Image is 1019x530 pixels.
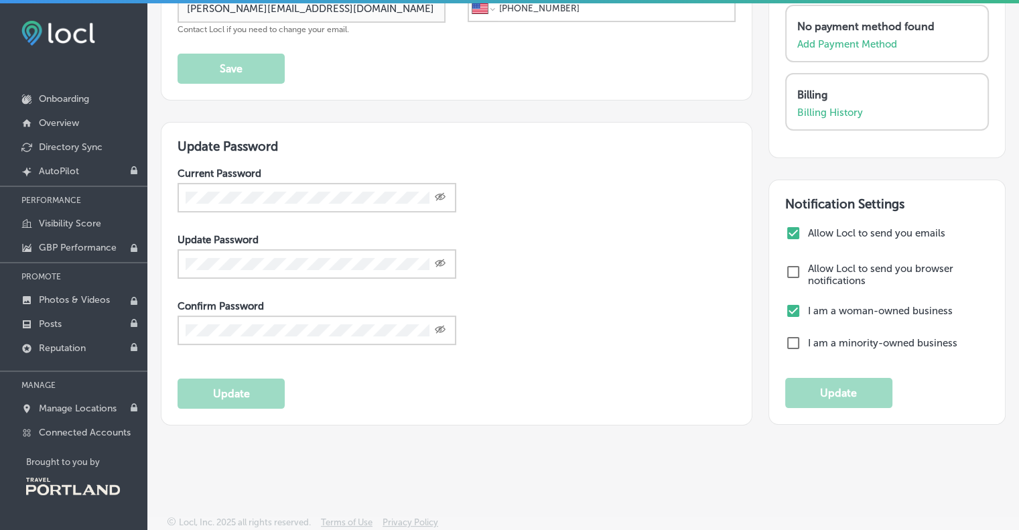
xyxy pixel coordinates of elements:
[178,168,261,180] label: Current Password
[178,234,259,246] label: Update Password
[178,25,349,34] span: Contact Locl if you need to change your email.
[26,478,120,495] img: Travel Portland
[178,139,736,154] h3: Update Password
[26,457,147,467] p: Brought to you by
[435,192,446,204] span: Toggle password visibility
[39,318,62,330] p: Posts
[178,300,264,312] label: Confirm Password
[785,378,892,408] button: Update
[797,38,897,50] a: Add Payment Method
[21,21,95,46] img: fda3e92497d09a02dc62c9cd864e3231.png
[39,117,79,129] p: Overview
[39,218,101,229] p: Visibility Score
[39,141,103,153] p: Directory Sync
[178,379,285,409] button: Update
[179,517,311,527] p: Locl, Inc. 2025 all rights reserved.
[39,342,86,354] p: Reputation
[797,20,970,33] p: No payment method found
[808,337,986,349] label: I am a minority-owned business
[808,263,986,287] label: Allow Locl to send you browser notifications
[797,107,863,119] a: Billing History
[435,258,446,270] span: Toggle password visibility
[435,324,446,336] span: Toggle password visibility
[39,294,110,306] p: Photos & Videos
[39,242,117,253] p: GBP Performance
[178,54,285,84] button: Save
[797,88,970,101] p: Billing
[39,403,117,414] p: Manage Locations
[808,227,986,239] label: Allow Locl to send you emails
[39,93,89,105] p: Onboarding
[785,196,989,212] h3: Notification Settings
[39,165,79,177] p: AutoPilot
[808,305,986,317] label: I am a woman-owned business
[39,427,131,438] p: Connected Accounts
